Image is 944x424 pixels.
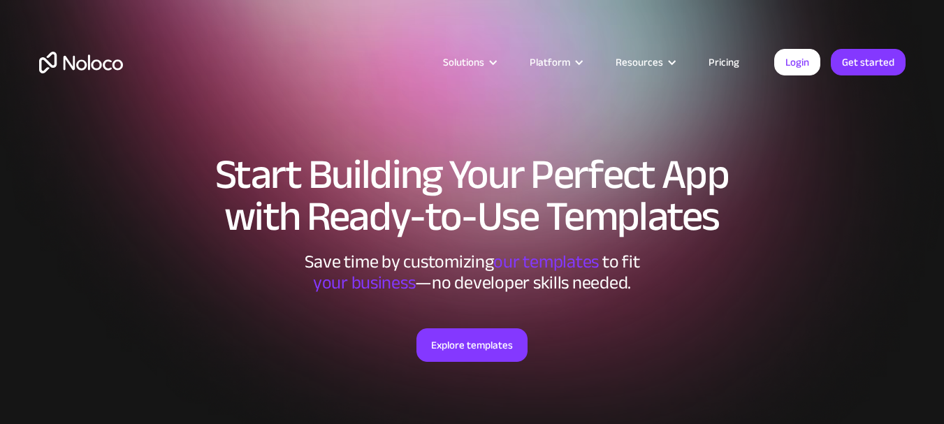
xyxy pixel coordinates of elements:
a: Login [774,49,820,75]
div: Solutions [426,53,512,71]
a: Pricing [691,53,757,71]
div: Platform [530,53,570,71]
div: Resources [616,53,663,71]
span: our templates [493,244,599,279]
a: Explore templates [416,328,528,362]
span: your business [313,265,416,300]
div: Platform [512,53,598,71]
div: Resources [598,53,691,71]
h1: Start Building Your Perfect App with Ready-to-Use Templates [39,154,906,237]
a: home [39,52,123,73]
div: Save time by customizing to fit ‍ —no developer skills needed. [263,251,682,293]
div: Solutions [443,53,484,71]
a: Get started [831,49,906,75]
